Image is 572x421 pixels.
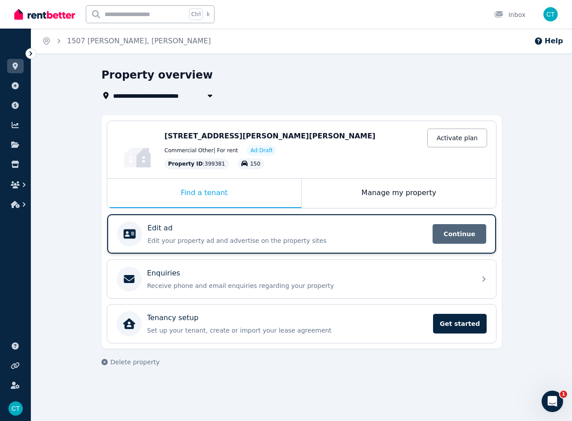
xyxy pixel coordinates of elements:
span: Continue [433,224,486,244]
img: Claire Tao [543,7,558,21]
a: Edit adEdit your property ad and advertise on the property sitesContinue [107,214,496,254]
div: Inbox [494,10,526,19]
p: Edit ad [147,223,172,233]
a: 1507 [PERSON_NAME], [PERSON_NAME] [67,37,211,45]
span: Ctrl [189,8,203,20]
nav: Breadcrumb [31,29,222,54]
span: Ad: Draft [250,147,273,154]
p: Tenancy setup [147,313,198,323]
span: Delete property [110,358,160,367]
span: 150 [250,161,261,167]
p: Receive phone and email enquiries regarding your property [147,281,471,290]
iframe: Intercom live chat [542,391,563,412]
img: Claire Tao [8,401,23,416]
img: RentBetter [14,8,75,21]
button: Help [534,36,563,46]
a: EnquiriesReceive phone and email enquiries regarding your property [107,260,496,298]
a: Tenancy setupSet up your tenant, create or import your lease agreementGet started [107,304,496,343]
span: k [206,11,210,18]
p: Enquiries [147,268,180,279]
p: Set up your tenant, create or import your lease agreement [147,326,428,335]
h1: Property overview [101,68,213,82]
p: Edit your property ad and advertise on the property sites [147,236,427,245]
button: Delete property [101,358,160,367]
span: Property ID [168,160,203,167]
span: Get started [433,314,487,333]
div: Find a tenant [107,179,301,208]
span: Commercial Other | For rent [164,147,238,154]
span: [STREET_ADDRESS][PERSON_NAME][PERSON_NAME] [164,132,375,140]
div: : 399381 [164,158,229,169]
div: Manage my property [302,179,496,208]
span: 1 [560,391,567,398]
a: Activate plan [427,129,487,147]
